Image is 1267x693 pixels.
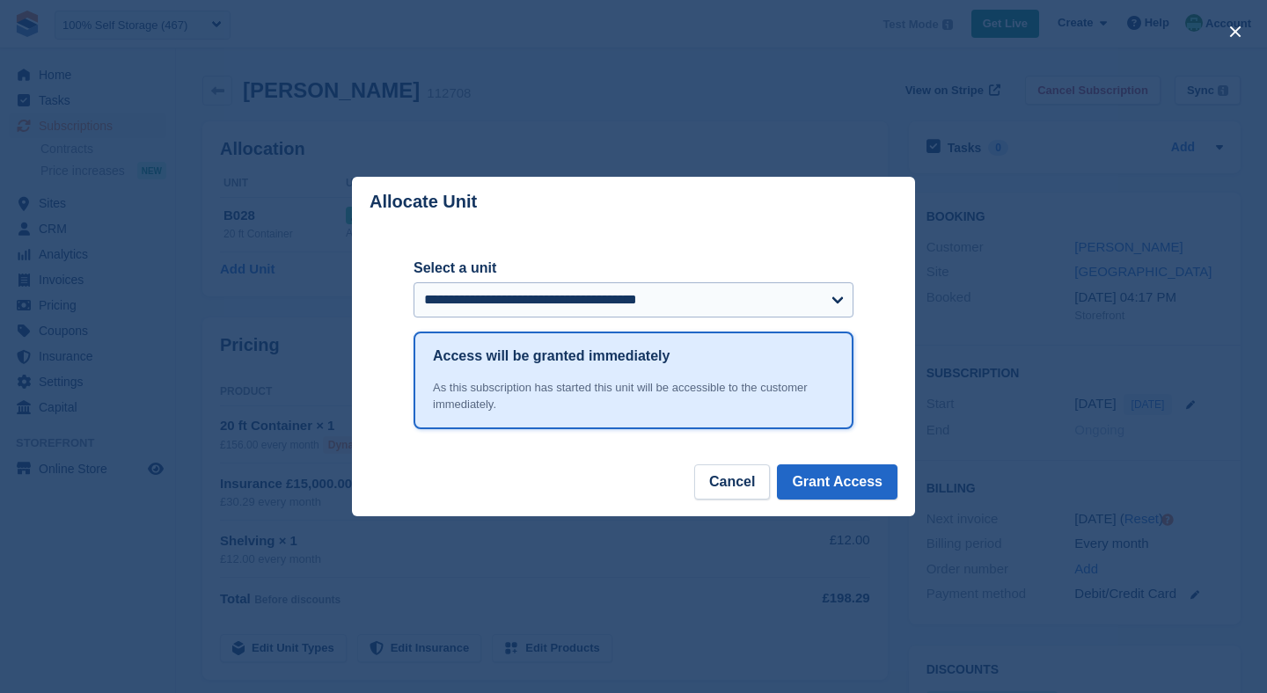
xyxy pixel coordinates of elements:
p: Allocate Unit [370,192,477,212]
div: As this subscription has started this unit will be accessible to the customer immediately. [433,379,834,413]
button: Grant Access [777,464,897,500]
button: close [1221,18,1249,46]
label: Select a unit [414,258,853,279]
h1: Access will be granted immediately [433,346,670,367]
button: Cancel [694,464,770,500]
